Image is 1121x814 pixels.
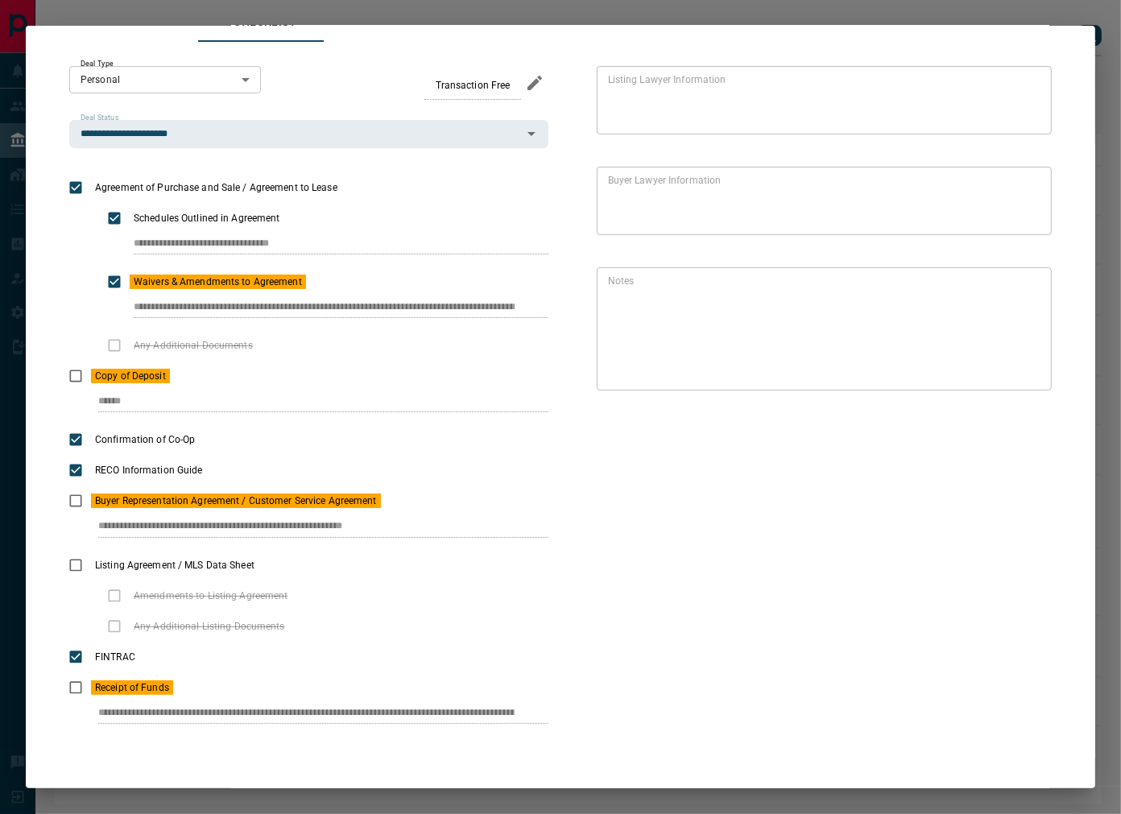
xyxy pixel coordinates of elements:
[98,703,515,724] input: checklist input
[91,432,199,447] span: Confirmation of Co-Op
[91,369,170,383] span: Copy of Deposit
[608,73,1034,128] textarea: text field
[130,211,284,225] span: Schedules Outlined in Agreement
[98,516,515,537] input: checklist input
[91,463,206,477] span: RECO Information Guide
[91,680,173,695] span: Receipt of Funds
[134,233,515,254] input: checklist input
[521,69,548,97] button: edit
[130,619,289,634] span: Any Additional Listing Documents
[608,275,1034,384] textarea: text field
[98,391,515,412] input: checklist input
[91,494,381,508] span: Buyer Representation Agreement / Customer Service Agreement
[81,59,114,69] label: Deal Type
[91,650,139,664] span: FINTRAC
[134,297,515,318] input: checklist input
[130,338,257,353] span: Any Additional Documents
[608,174,1034,229] textarea: text field
[130,589,292,603] span: Amendments to Listing Agreement
[81,113,118,123] label: Deal Status
[130,275,306,289] span: Waivers & Amendments to Agreement
[69,66,261,93] div: Personal
[91,180,341,195] span: Agreement of Purchase and Sale / Agreement to Lease
[520,122,543,145] button: Open
[91,558,259,572] span: Listing Agreement / MLS Data Sheet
